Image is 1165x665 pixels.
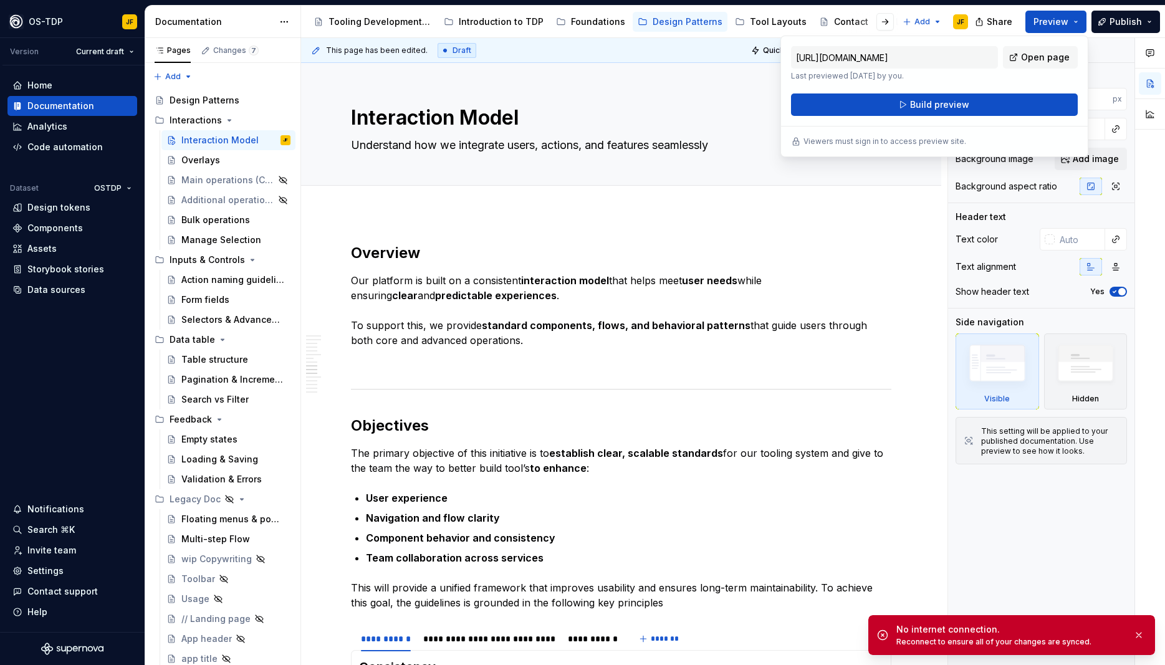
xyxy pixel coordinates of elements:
p: The primary objective of this initiative is to for our tooling system and give to the team the wa... [351,446,891,476]
div: App header [181,633,232,645]
a: Selectors & Advanced selectors [161,310,295,330]
a: Search vs Filter [161,390,295,409]
div: This setting will be applied to your published documentation. Use preview to see how it looks. [981,426,1119,456]
div: Inputs & Controls [170,254,245,266]
div: Pages [155,45,191,55]
a: Introduction to TDP [439,12,549,32]
a: Usage [161,589,295,609]
div: Search ⌘K [27,524,75,536]
span: Add [914,17,930,27]
button: Contact support [7,581,137,601]
a: Loading & Saving [161,449,295,469]
div: Background image [956,153,1033,165]
a: Pagination & Incremental loading [161,370,295,390]
button: Build preview [791,93,1078,116]
a: Data sources [7,280,137,300]
button: Add image [1055,148,1127,170]
div: No internet connection. [896,623,1123,636]
div: Contact support [27,585,98,598]
strong: Team collaboration across services [366,552,544,564]
div: Show header text [956,285,1029,298]
span: Publish [1110,16,1142,28]
span: This page has been edited. [326,45,428,55]
button: OSTDP [89,179,137,197]
p: Viewers must sign in to access preview site. [803,136,966,146]
div: Settings [27,565,64,577]
a: Tooling Development Platform [309,12,436,32]
div: Form fields [181,294,229,306]
div: Foundations [571,16,625,28]
div: Invite team [27,544,76,557]
p: Our platform is built on a consistent that helps meet while ensuring and . To support this, we pr... [351,273,891,348]
div: Analytics [27,120,67,133]
div: Interactions [150,110,295,130]
div: Code automation [27,141,103,153]
div: Reconnect to ensure all of your changes are synced. [896,637,1123,647]
div: Toolbar [181,573,215,585]
div: Contact [834,16,868,28]
div: app title [181,653,218,665]
a: Main operations (CRUD) [161,170,295,190]
strong: User experience [366,492,448,504]
div: Side navigation [956,316,1024,328]
strong: Component behavior and consistency [366,532,555,544]
a: Foundations [551,12,630,32]
div: Help [27,606,47,618]
div: Page tree [309,9,896,34]
div: Tool Layouts [750,16,807,28]
div: Text alignment [956,261,1016,273]
div: JF [957,17,964,27]
div: Tooling Development Platform [328,16,431,28]
div: Version [10,47,39,57]
input: Auto [1065,88,1113,110]
a: Components [7,218,137,238]
span: Quick preview [763,45,817,55]
div: Selectors & Advanced selectors [181,313,284,326]
div: Multi-step Flow [181,533,250,545]
span: Draft [453,45,471,55]
a: Toolbar [161,569,295,589]
strong: predictable experiences [435,289,557,302]
div: Data sources [27,284,85,296]
span: OSTDP [94,183,122,193]
a: Analytics [7,117,137,136]
div: Data table [170,333,215,346]
div: wip Copywriting [181,553,252,565]
a: Design tokens [7,198,137,218]
a: Bulk operations [161,210,295,230]
a: // Landing page [161,609,295,629]
a: Code automation [7,137,137,157]
div: Empty states [181,433,237,446]
div: Documentation [155,16,273,28]
a: Invite team [7,540,137,560]
div: Main operations (CRUD) [181,174,274,186]
div: Notifications [27,503,84,515]
div: Feedback [170,413,212,426]
div: Loading & Saving [181,453,258,466]
div: Search vs Filter [181,393,249,406]
a: Empty states [161,429,295,449]
h2: Objectives [351,416,891,436]
span: Add [165,72,181,82]
div: Feedback [150,409,295,429]
button: Notifications [7,499,137,519]
a: Multi-step Flow [161,529,295,549]
div: Design tokens [27,201,90,214]
button: Current draft [70,43,140,60]
div: Inputs & Controls [150,250,295,270]
div: Bulk operations [181,214,250,226]
a: Storybook stories [7,259,137,279]
a: Home [7,75,137,95]
div: Data table [150,330,295,350]
div: Table structure [181,353,248,366]
a: Supernova Logo [41,643,103,655]
span: Current draft [76,47,124,57]
p: px [1113,94,1122,104]
div: Usage [181,593,209,605]
div: Changes [213,45,259,55]
span: Build preview [910,98,969,111]
span: Add image [1073,153,1119,165]
a: Documentation [7,96,137,116]
p: Last previewed [DATE] by you. [791,71,998,81]
button: Quick preview [747,42,822,59]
